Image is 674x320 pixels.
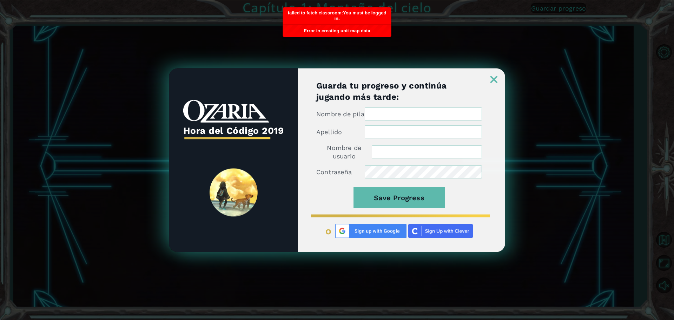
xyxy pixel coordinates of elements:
[335,224,407,238] img: Google%20Sign%20Up.png
[210,169,258,217] img: SpiritLandReveal.png
[183,100,269,123] img: whiteOzariaWordmark.png
[316,128,342,136] label: Apellido
[316,168,352,176] label: Contraseña
[183,123,284,138] h3: Hora del Código 2019
[288,10,386,21] span: failed to fetch classroom:You must be logged in.
[353,187,445,208] button: Save Progress
[316,143,372,160] label: Nombre de usuario
[316,110,364,118] label: Nombre de pila
[408,224,473,238] img: clever_sso_button@2x.png
[304,28,370,33] span: Error in creating unit map data
[316,80,482,102] h1: Guarda tu progreso y continúa jugando más tarde:
[325,225,332,236] span: o
[490,76,497,83] img: ExitButton_Dusk.png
